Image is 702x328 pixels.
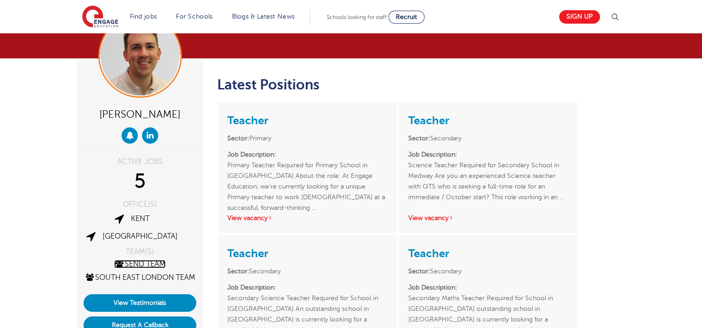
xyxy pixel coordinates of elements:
strong: Sector: [408,268,430,275]
a: View vacancy [408,214,454,221]
div: 5 [84,170,196,193]
a: Teacher [227,247,268,260]
a: Find jobs [130,13,157,20]
li: Secondary [408,266,568,277]
div: OFFICE(S) [84,201,196,208]
a: South East London Team [84,273,195,282]
strong: Sector: [227,268,249,275]
img: Engage Education [82,6,118,29]
li: Secondary [408,133,568,144]
a: Teacher [408,247,449,260]
div: [PERSON_NAME] [84,105,196,123]
a: Teacher [227,114,268,127]
a: Recruit [388,11,425,24]
a: Blogs & Latest News [232,13,295,20]
strong: Sector: [227,135,249,142]
a: For Schools [176,13,213,20]
a: [GEOGRAPHIC_DATA] [103,232,178,240]
span: Recruit [396,13,417,20]
a: View vacancy [227,214,273,221]
li: Primary [227,133,387,144]
div: TEAM(S) [84,248,196,255]
a: Teacher [408,114,449,127]
h2: Latest Positions [217,77,579,93]
strong: Job Description: [227,151,276,158]
span: Schools looking for staff [327,14,386,20]
p: Science Teacher Required for Secondary School in Medway Are you an experienced Science teacher wi... [408,149,568,202]
strong: Job Description: [408,284,457,291]
strong: Job Description: [227,284,276,291]
a: Sign up [559,10,600,24]
strong: Sector: [408,135,430,142]
a: SEND Team [114,260,166,268]
strong: Job Description: [408,151,457,158]
a: Kent [131,214,149,223]
p: Primary Teacher Required for Primary School in [GEOGRAPHIC_DATA] About the role: At Engage Educat... [227,149,387,202]
li: Secondary [227,266,387,277]
div: ACTIVE JOBS [84,158,196,165]
a: View Testimonials [84,294,196,312]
